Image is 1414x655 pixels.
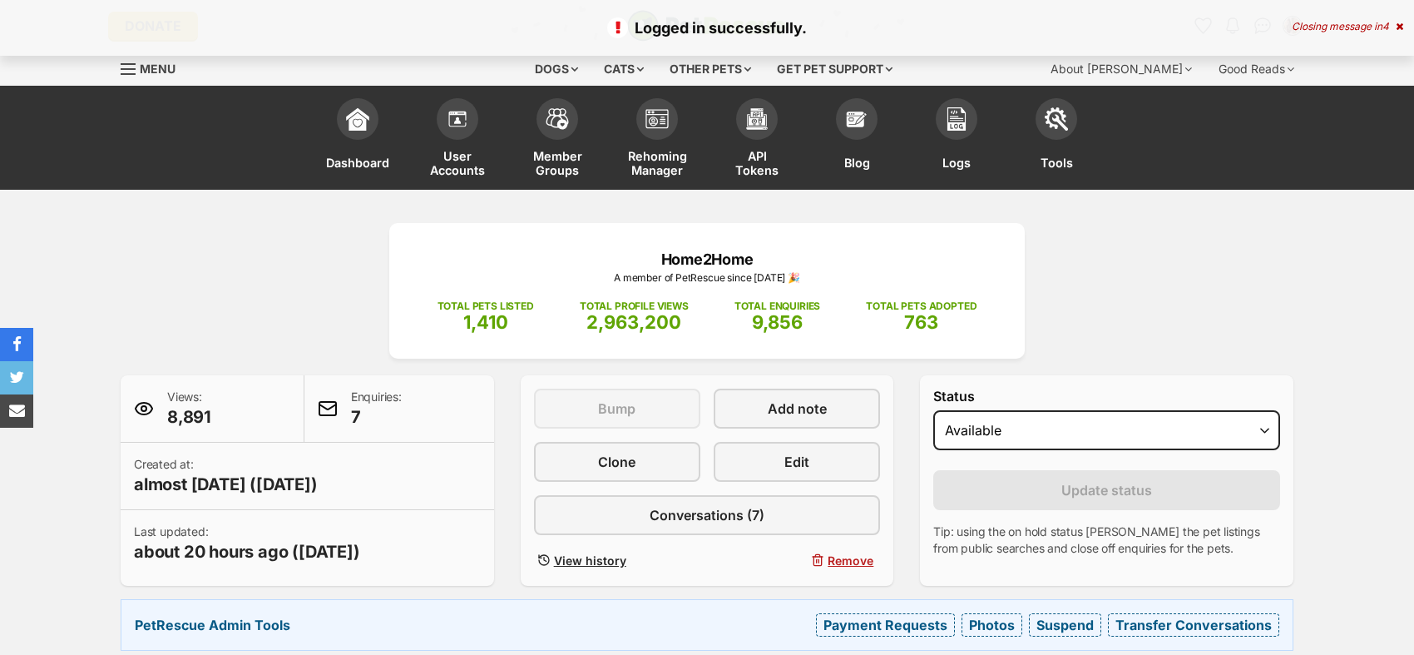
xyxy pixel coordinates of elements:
[765,52,904,86] div: Get pet support
[1382,20,1389,32] span: 4
[714,442,880,482] a: Edit
[1292,21,1403,32] div: Closing message in
[845,107,868,131] img: blogs-icon-e71fceff818bbaa76155c998696f2ea9b8fc06abc828b24f45ee82a475c2fd99.svg
[308,90,408,190] a: Dashboard
[1108,613,1279,637] a: Transfer Conversations
[945,107,968,131] img: logs-icon-5bf4c29380941ae54b88474b1138927238aebebbc450bc62c8517511492d5a22.svg
[134,540,360,563] span: about 20 hours ago ([DATE])
[828,552,873,569] span: Remove
[1207,52,1306,86] div: Good Reads
[140,62,176,76] span: Menu
[1045,107,1068,131] img: tools-icon-677f8b7d46040df57c17cb185196fc8e01b2b03676c49af7ba82c462532e62ee.svg
[1039,52,1204,86] div: About [PERSON_NAME]
[658,52,763,86] div: Other pets
[598,452,635,472] span: Clone
[134,524,360,563] p: Last updated:
[1061,480,1152,500] span: Update status
[17,17,1397,39] p: Logged in successfully.
[933,524,1280,557] p: Tip: using the on hold status [PERSON_NAME] the pet listings from public searches and close off e...
[351,405,402,429] span: 7
[598,399,635,419] span: Bump
[534,442,700,482] a: Clone
[707,90,807,190] a: API Tokens
[346,107,369,131] img: dashboard-icon-eb2f2d2d3e046f16d808141f083e7271f6b2e854fb5c12c21221c1fb7104beca.svg
[135,618,290,633] strong: PetRescue Admin Tools
[463,311,508,333] span: 1,410
[907,90,1006,190] a: Logs
[351,389,402,429] p: Enquiries:
[942,148,971,177] span: Logs
[428,148,487,177] span: User Accounts
[528,148,586,177] span: Member Groups
[768,399,827,419] span: Add note
[592,52,655,86] div: Cats
[734,299,820,314] p: TOTAL ENQUIRIES
[962,613,1022,637] a: Photos
[933,389,1280,404] label: Status
[134,456,318,496] p: Created at:
[134,473,318,496] span: almost [DATE] ([DATE])
[816,613,955,637] a: Payment Requests
[523,52,590,86] div: Dogs
[586,311,681,333] span: 2,963,200
[933,470,1280,510] button: Update status
[745,107,769,131] img: api-icon-849e3a9e6f871e3acf1f60245d25b4cd0aad652aa5f5372336901a6a67317bd8.svg
[507,90,607,190] a: Member Groups
[326,148,389,177] span: Dashboard
[414,270,1000,285] p: A member of PetRescue since [DATE] 🎉
[904,311,938,333] span: 763
[844,148,870,177] span: Blog
[784,452,809,472] span: Edit
[628,148,687,177] span: Rehoming Manager
[534,389,700,429] button: Bump
[1029,613,1101,637] a: Suspend
[167,405,211,429] span: 8,891
[167,389,211,429] p: Views:
[554,552,626,569] span: View history
[534,495,881,535] a: Conversations (7)
[728,148,786,177] span: API Tokens
[408,90,507,190] a: User Accounts
[446,107,469,131] img: members-icon-d6bcda0bfb97e5ba05b48644448dc2971f67d37433e5abca221da40c41542bd5.svg
[121,52,187,82] a: Menu
[645,109,669,129] img: group-profile-icon-3fa3cf56718a62981997c0bc7e787c4b2cf8bcc04b72c1350f741eb67cf2f40e.svg
[807,90,907,190] a: Blog
[580,299,689,314] p: TOTAL PROFILE VIEWS
[546,108,569,130] img: team-members-icon-5396bd8760b3fe7c0b43da4ab00e1e3bb1a5d9ba89233759b79545d2d3fc5d0d.svg
[414,248,1000,270] p: Home2Home
[866,299,976,314] p: TOTAL PETS ADOPTED
[1006,90,1106,190] a: Tools
[714,389,880,429] a: Add note
[650,505,764,525] span: Conversations (7)
[752,311,803,333] span: 9,856
[534,548,700,573] a: View history
[438,299,534,314] p: TOTAL PETS LISTED
[1041,148,1073,177] span: Tools
[714,548,880,573] button: Remove
[607,90,707,190] a: Rehoming Manager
